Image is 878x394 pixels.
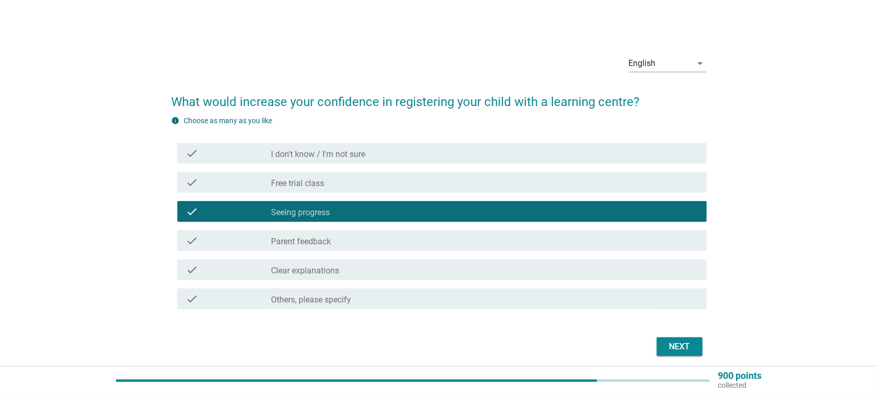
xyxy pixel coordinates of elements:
[272,237,331,247] label: Parent feedback
[186,264,198,276] i: check
[186,234,198,247] i: check
[629,59,656,68] div: English
[186,147,198,160] i: check
[272,178,325,189] label: Free trial class
[186,293,198,305] i: check
[184,116,272,125] label: Choose as many as you like
[272,266,340,276] label: Clear explanations
[718,380,762,390] p: collected
[186,176,198,189] i: check
[186,205,198,218] i: check
[171,116,179,125] i: info
[665,340,694,353] div: Next
[272,207,330,218] label: Seeing progress
[272,149,366,160] label: I don't know / I'm not sure
[718,371,762,380] p: 900 points
[171,82,706,111] h2: What would increase your confidence in registering your child with a learning centre?
[272,295,352,305] label: Others, please specify
[657,337,703,356] button: Next
[694,57,707,70] i: arrow_drop_down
